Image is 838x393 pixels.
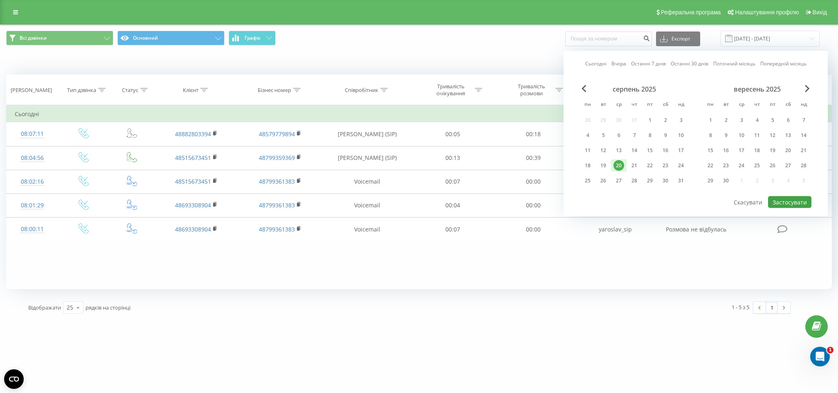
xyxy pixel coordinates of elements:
a: 48515673451 [175,177,211,185]
div: чт 7 серп 2025 р. [627,129,642,141]
div: вт 2 вер 2025 р. [718,114,734,126]
div: 11 [752,130,762,141]
td: 00:00 [493,170,573,193]
div: вт 30 вер 2025 р. [718,175,734,187]
div: 17 [736,145,747,156]
div: 13 [613,145,624,156]
div: 1 [645,115,655,126]
span: Відображати [28,304,61,311]
div: пт 15 серп 2025 р. [642,144,658,157]
button: Експорт [656,31,700,46]
div: ср 24 вер 2025 р. [734,159,749,172]
div: 2 [721,115,731,126]
div: нд 14 вер 2025 р. [796,129,811,141]
div: сб 27 вер 2025 р. [780,159,796,172]
div: 20 [783,145,793,156]
div: вт 12 серп 2025 р. [595,144,611,157]
div: чт 18 вер 2025 р. [749,144,765,157]
div: 18 [752,145,762,156]
div: 28 [629,175,640,186]
div: пн 1 вер 2025 р. [703,114,718,126]
div: 14 [798,130,809,141]
button: Скасувати [729,196,767,208]
td: 00:39 [493,146,573,170]
td: 00:05 [412,122,493,146]
div: 8 [705,130,716,141]
abbr: середа [613,99,625,111]
div: Співробітник [345,87,378,94]
div: 1 - 5 з 5 [732,303,749,311]
div: 22 [705,160,716,171]
div: 23 [721,160,731,171]
a: Сьогодні [585,60,607,67]
div: 29 [705,175,716,186]
div: чт 14 серп 2025 р. [627,144,642,157]
div: 6 [783,115,793,126]
span: Графік [245,35,261,41]
div: вт 26 серп 2025 р. [595,175,611,187]
a: 48882803394 [175,130,211,138]
button: Open CMP widget [4,369,24,389]
a: 48799361383 [259,225,295,233]
div: 26 [598,175,609,186]
div: ср 10 вер 2025 р. [734,129,749,141]
td: 00:04 [412,193,493,217]
div: нд 21 вер 2025 р. [796,144,811,157]
div: ср 17 вер 2025 р. [734,144,749,157]
div: 13 [783,130,793,141]
div: 1 [705,115,716,126]
button: Всі дзвінки [6,31,113,45]
div: чт 4 вер 2025 р. [749,114,765,126]
span: Previous Month [582,85,586,92]
div: нд 3 серп 2025 р. [673,114,689,126]
div: пн 22 вер 2025 р. [703,159,718,172]
div: 08:02:16 [15,174,50,190]
div: сб 30 серп 2025 р. [658,175,673,187]
div: сб 2 серп 2025 р. [658,114,673,126]
div: пн 25 серп 2025 р. [580,175,595,187]
div: Тривалість очікування [429,83,473,97]
div: 2 [660,115,671,126]
div: 27 [783,160,793,171]
div: 21 [629,160,640,171]
button: Застосувати [768,196,811,208]
a: 48579779894 [259,130,295,138]
div: 26 [767,160,778,171]
div: сб 16 серп 2025 р. [658,144,673,157]
div: 08:04:56 [15,150,50,166]
div: 3 [736,115,747,126]
div: 19 [767,145,778,156]
div: ср 13 серп 2025 р. [611,144,627,157]
div: 24 [736,160,747,171]
div: нд 31 серп 2025 р. [673,175,689,187]
div: вт 9 вер 2025 р. [718,129,734,141]
td: yaroslav_sip [573,218,657,241]
div: пт 1 серп 2025 р. [642,114,658,126]
div: 21 [798,145,809,156]
div: Тип дзвінка [67,87,96,94]
td: 00:07 [412,170,493,193]
div: сб 23 серп 2025 р. [658,159,673,172]
div: вт 5 серп 2025 р. [595,129,611,141]
input: Пошук за номером [565,31,652,46]
a: 48693308904 [175,225,211,233]
iframe: Intercom live chat [810,347,830,366]
abbr: середа [735,99,748,111]
div: 08:00:11 [15,221,50,237]
button: Основний [117,31,225,45]
div: 08:01:29 [15,198,50,213]
div: сб 20 вер 2025 р. [780,144,796,157]
abbr: четвер [751,99,763,111]
div: пт 29 серп 2025 р. [642,175,658,187]
div: пн 15 вер 2025 р. [703,144,718,157]
td: Voicemail [322,170,413,193]
div: 08:07:11 [15,126,50,142]
div: 6 [613,130,624,141]
span: Next Month [805,85,810,92]
div: 25 [752,160,762,171]
div: 25 [582,175,593,186]
abbr: понеділок [582,99,594,111]
div: 9 [721,130,731,141]
a: 48799361383 [259,201,295,209]
div: пн 4 серп 2025 р. [580,129,595,141]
